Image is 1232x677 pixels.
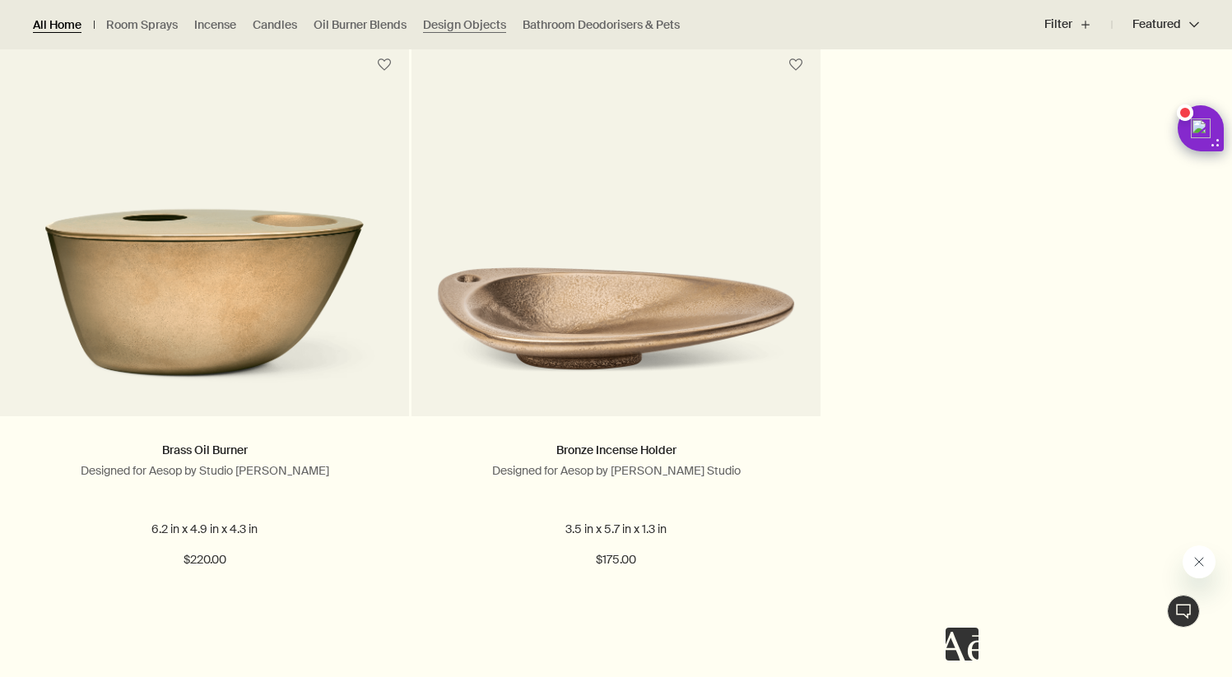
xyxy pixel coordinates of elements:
iframe: no content [946,628,979,661]
span: $220.00 [184,550,226,570]
a: Bronze Incense Holder [411,87,821,416]
iframe: Close message from Aesop [1183,545,1216,578]
p: Designed for Aesop by [PERSON_NAME] Studio [436,463,796,478]
button: Featured [1112,5,1199,44]
a: Brass Oil Burner [162,443,248,457]
button: Save to cabinet [781,50,811,80]
img: Bronze Incense Holder [436,241,796,392]
span: $175.00 [596,550,636,570]
button: Filter [1044,5,1112,44]
a: Room Sprays [106,17,178,33]
img: Brass Oil Burner [25,174,384,392]
button: Save to cabinet [370,50,399,80]
span: Our consultants are available now to offer personalised product advice. [10,35,207,81]
div: Aesop says "Our consultants are available now to offer personalised product advice.". Open messag... [946,545,1216,661]
h1: Aesop [10,13,221,26]
a: All Home [33,17,81,33]
a: Bathroom Deodorisers & Pets [523,17,680,33]
a: Candles [253,17,297,33]
p: Designed for Aesop by Studio [PERSON_NAME] [25,463,384,478]
a: Bronze Incense Holder [556,443,676,457]
a: Incense [194,17,236,33]
a: Oil Burner Blends [314,17,407,33]
a: Design Objects [423,17,506,33]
